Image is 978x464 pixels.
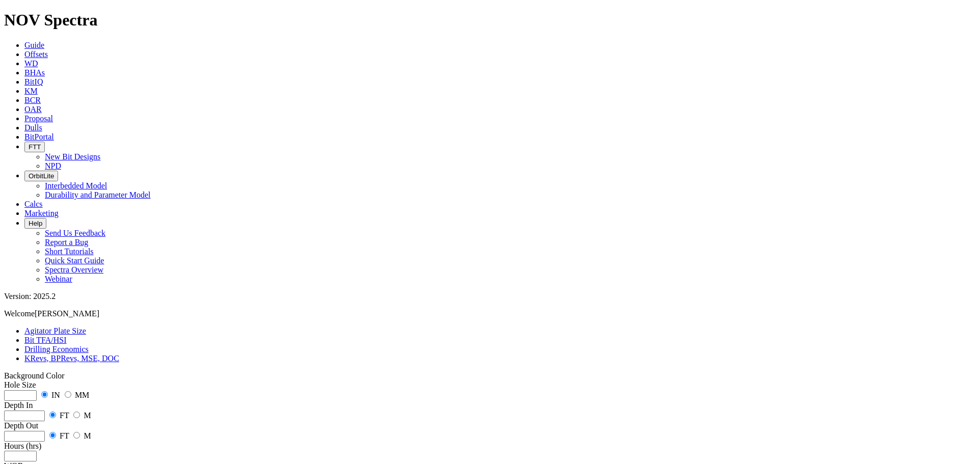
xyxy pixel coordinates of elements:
a: Offsets [24,50,48,59]
a: Durability and Parameter Model [45,190,151,199]
a: OAR [24,105,42,114]
span: [PERSON_NAME] [35,309,99,318]
a: BCR [24,96,41,104]
a: Calcs [24,200,43,208]
a: Guide [24,41,44,49]
a: KRevs, BPRevs, MSE, DOC [24,354,119,363]
a: Drilling Economics [24,345,89,353]
label: FT [60,411,69,420]
button: OrbitLite [24,171,58,181]
a: Spectra Overview [45,265,103,274]
a: Marketing [24,209,59,217]
label: Hole Size [4,380,36,389]
p: Welcome [4,309,974,318]
label: FT [60,431,69,440]
a: Webinar [45,275,72,283]
h1: NOV Spectra [4,11,974,30]
label: IN [51,391,60,399]
a: Bit TFA/HSI [24,336,67,344]
span: Help [29,220,42,227]
label: M [84,411,91,420]
a: New Bit Designs [45,152,100,161]
a: Toggle Light/Dark Background Color [4,371,65,380]
a: Short Tutorials [45,247,94,256]
a: WD [24,59,38,68]
label: Depth Out [4,421,38,430]
label: MM [75,391,89,399]
a: Report a Bug [45,238,88,247]
a: NPD [45,161,61,170]
a: Agitator Plate Size [24,326,86,335]
a: Dulls [24,123,42,132]
label: Depth In [4,401,33,410]
a: BitIQ [24,77,43,86]
a: Send Us Feedback [45,229,105,237]
label: M [84,431,91,440]
button: Help [24,218,46,229]
div: Version: 2025.2 [4,292,974,301]
a: Quick Start Guide [45,256,104,265]
span: FTT [29,143,41,151]
a: KM [24,87,38,95]
span: OrbitLite [29,172,54,180]
a: BHAs [24,68,45,77]
a: Proposal [24,114,53,123]
a: Interbedded Model [45,181,107,190]
label: Hours (hrs) [4,442,41,450]
button: FTT [24,142,45,152]
a: BitPortal [24,132,54,141]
